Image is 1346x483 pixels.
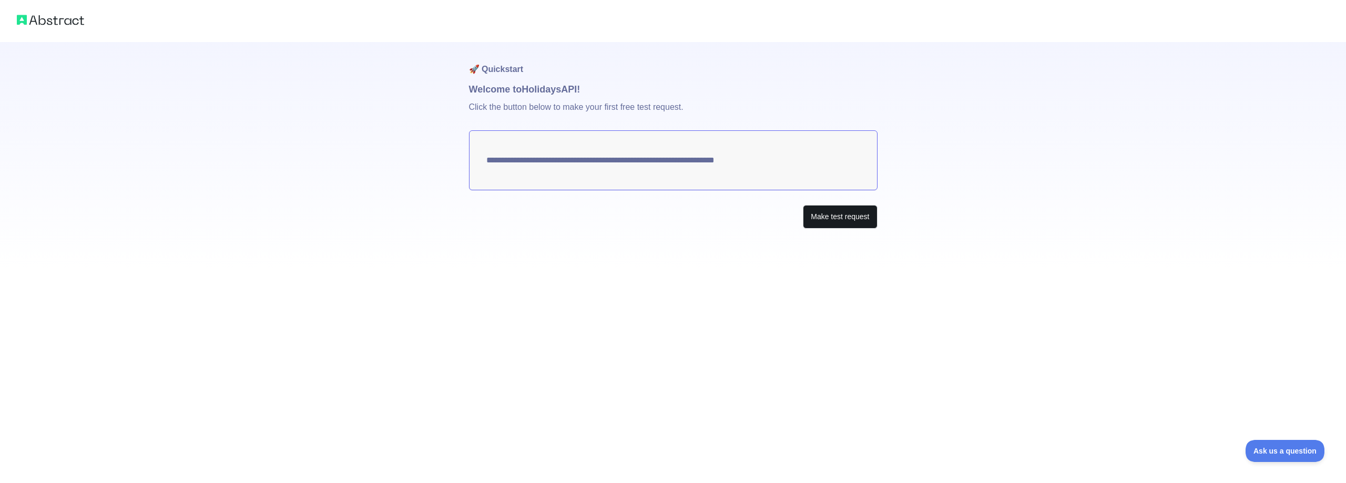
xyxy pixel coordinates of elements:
[469,42,878,82] h1: 🚀 Quickstart
[17,13,84,27] img: Abstract logo
[1246,440,1325,462] iframe: Toggle Customer Support
[469,97,878,130] p: Click the button below to make your first free test request.
[803,205,877,229] button: Make test request
[469,82,878,97] h1: Welcome to Holidays API!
